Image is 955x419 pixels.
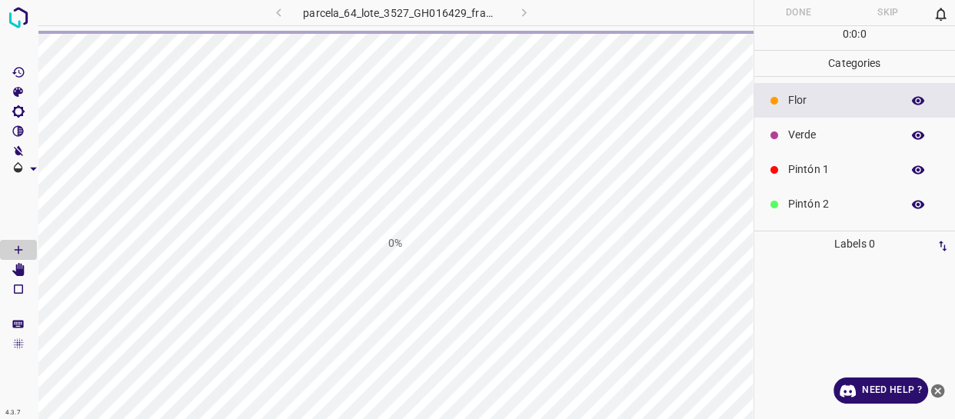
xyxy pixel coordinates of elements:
a: Need Help ? [834,377,928,404]
p: 0 [843,26,849,42]
p: Pintón 2 [788,196,893,212]
h6: parcela_64_lote_3527_GH016429_frame_00134_129629.jpg [303,4,499,25]
div: 4.3.7 [2,407,25,419]
p: 0 [851,26,857,42]
p: Flor [788,92,893,108]
p: 0 [860,26,866,42]
p: Labels 0 [759,231,951,257]
img: logo [5,4,32,32]
h1: 0% [388,235,402,251]
p: Verde [788,127,893,143]
div: : : [843,26,867,50]
p: Pintón 1 [788,161,893,178]
button: close-help [928,377,947,404]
